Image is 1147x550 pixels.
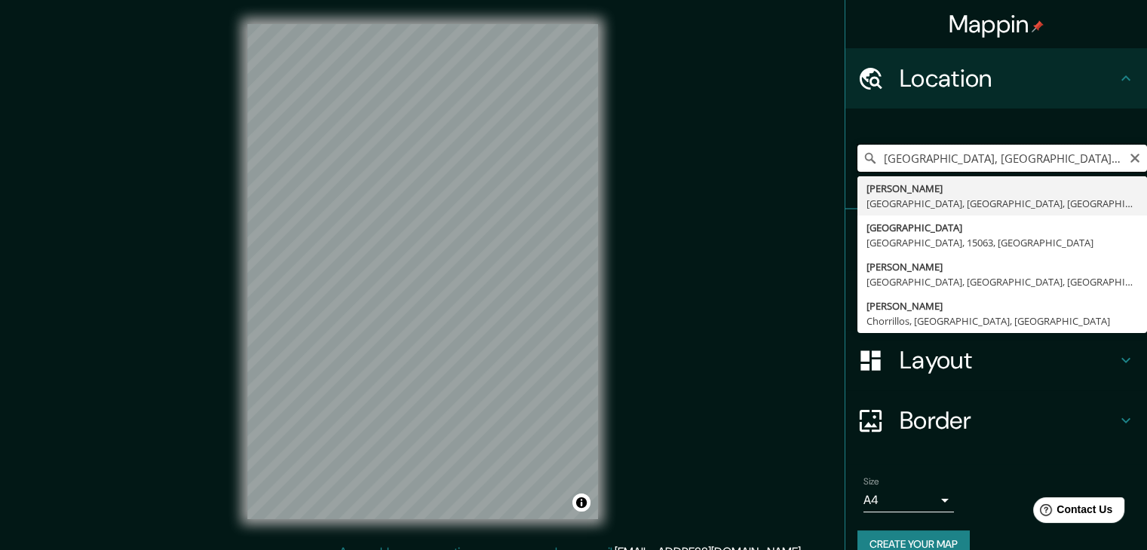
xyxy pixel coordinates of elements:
div: [PERSON_NAME] [866,259,1138,274]
input: Pick your city or area [857,145,1147,172]
img: pin-icon.png [1032,20,1044,32]
h4: Layout [900,345,1117,375]
iframe: Help widget launcher [1013,491,1130,533]
div: Border [845,390,1147,451]
div: A4 [863,488,954,512]
div: Layout [845,330,1147,390]
div: Chorrillos, [GEOGRAPHIC_DATA], [GEOGRAPHIC_DATA] [866,313,1138,328]
div: Location [845,48,1147,108]
label: Size [863,475,879,488]
button: Toggle attribution [572,493,590,512]
button: Clear [1129,150,1141,164]
canvas: Map [247,24,598,519]
div: Style [845,270,1147,330]
div: [PERSON_NAME] [866,298,1138,313]
h4: Mappin [949,9,1044,39]
div: [GEOGRAPHIC_DATA], [GEOGRAPHIC_DATA], [GEOGRAPHIC_DATA] [866,274,1138,289]
div: Pins [845,209,1147,270]
h4: Location [900,63,1117,93]
div: [PERSON_NAME] [866,181,1138,196]
div: [GEOGRAPHIC_DATA], 15063, [GEOGRAPHIC_DATA] [866,235,1138,250]
div: [GEOGRAPHIC_DATA], [GEOGRAPHIC_DATA], [GEOGRAPHIC_DATA] [866,196,1138,211]
h4: Border [900,405,1117,435]
div: [GEOGRAPHIC_DATA] [866,220,1138,235]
